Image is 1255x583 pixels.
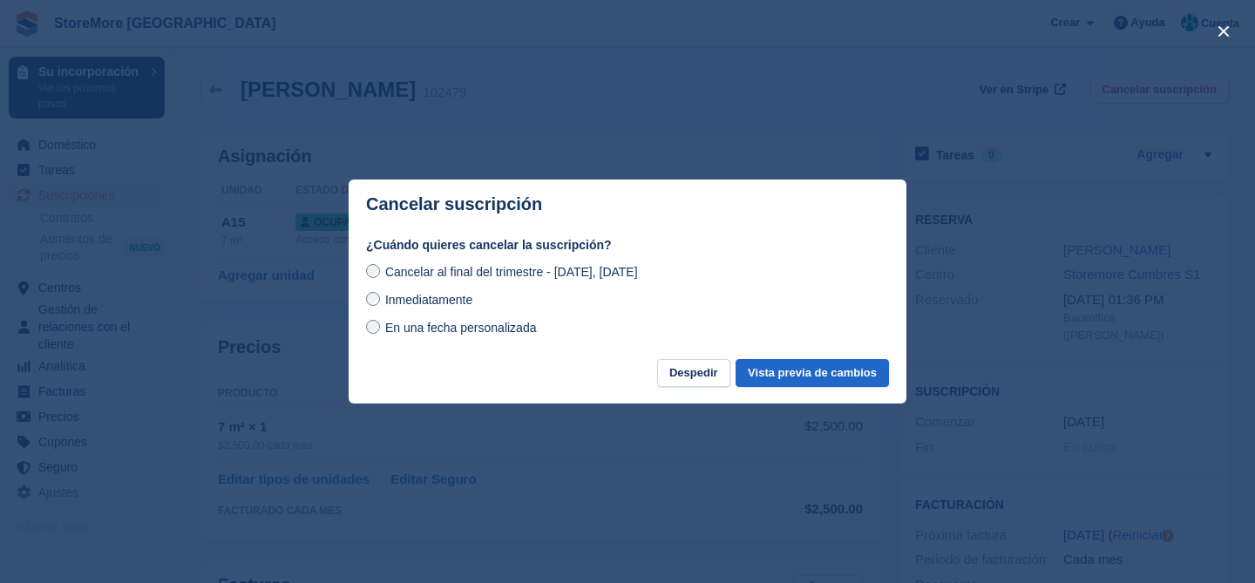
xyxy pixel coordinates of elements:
[736,359,889,388] button: Vista previa de cambios
[385,265,638,279] span: Cancelar al final del trimestre - [DATE], [DATE]
[366,194,542,214] p: Cancelar suscripción
[366,236,889,254] label: ¿Cuándo quieres cancelar la suscripción?
[1210,17,1238,45] button: close
[385,321,537,335] span: En una fecha personalizada
[657,359,730,388] button: Despedir
[385,293,472,307] span: Inmediatamente
[366,264,380,278] input: Cancelar al final del trimestre - [DATE], [DATE]
[366,320,380,334] input: En una fecha personalizada
[366,292,380,306] input: Inmediatamente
